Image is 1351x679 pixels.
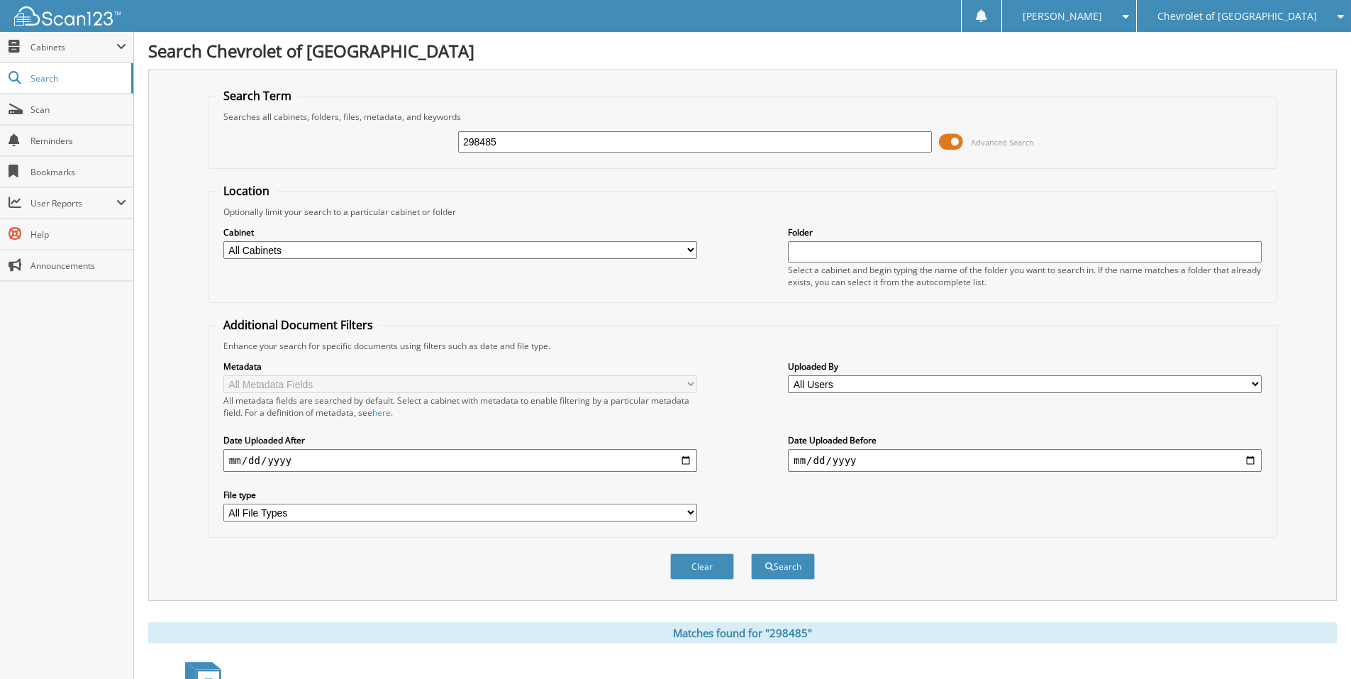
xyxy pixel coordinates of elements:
[670,553,734,580] button: Clear
[788,360,1262,372] label: Uploaded By
[788,264,1262,288] div: Select a cabinet and begin typing the name of the folder you want to search in. If the name match...
[30,228,126,241] span: Help
[1023,12,1102,21] span: [PERSON_NAME]
[30,104,126,116] span: Scan
[223,360,697,372] label: Metadata
[788,434,1262,446] label: Date Uploaded Before
[30,166,126,178] span: Bookmarks
[216,206,1269,218] div: Optionally limit your search to a particular cabinet or folder
[216,183,277,199] legend: Location
[30,72,124,84] span: Search
[223,226,697,238] label: Cabinet
[30,41,116,53] span: Cabinets
[30,197,116,209] span: User Reports
[14,6,121,26] img: scan123-logo-white.svg
[1157,12,1317,21] span: Chevrolet of [GEOGRAPHIC_DATA]
[223,489,697,501] label: File type
[751,553,815,580] button: Search
[216,317,380,333] legend: Additional Document Filters
[372,407,391,419] a: here
[148,622,1337,644] div: Matches found for "298485"
[216,340,1269,352] div: Enhance your search for specific documents using filters such as date and file type.
[216,111,1269,123] div: Searches all cabinets, folders, files, metadata, and keywords
[788,449,1262,472] input: end
[30,135,126,147] span: Reminders
[223,434,697,446] label: Date Uploaded After
[216,88,299,104] legend: Search Term
[30,260,126,272] span: Announcements
[788,226,1262,238] label: Folder
[148,39,1337,62] h1: Search Chevrolet of [GEOGRAPHIC_DATA]
[223,394,697,419] div: All metadata fields are searched by default. Select a cabinet with metadata to enable filtering b...
[223,449,697,472] input: start
[971,137,1034,148] span: Advanced Search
